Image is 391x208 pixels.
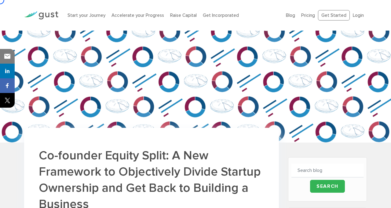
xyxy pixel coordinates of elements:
[318,10,350,21] a: Get Started
[291,164,364,177] input: Search blog
[68,13,105,18] a: Start your Journey
[301,13,315,18] a: Pricing
[111,13,164,18] a: Accelerate your Progress
[24,11,58,20] img: Gust Logo
[310,180,345,193] input: Search
[203,13,239,18] a: Get Incorporated
[170,13,197,18] a: Raise Capital
[353,13,364,18] a: Login
[286,13,295,18] a: Blog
